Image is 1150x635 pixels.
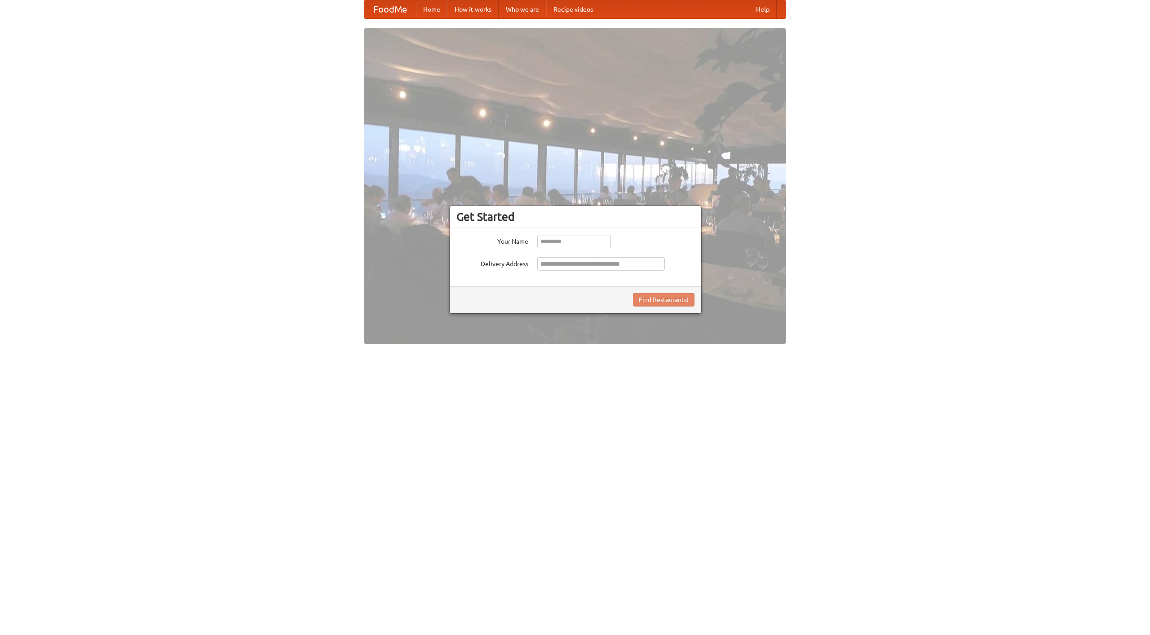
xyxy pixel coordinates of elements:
a: Recipe videos [546,0,600,18]
label: Delivery Address [456,257,528,268]
a: Help [749,0,777,18]
button: Find Restaurants! [633,293,694,307]
a: Who we are [499,0,546,18]
a: FoodMe [364,0,416,18]
label: Your Name [456,235,528,246]
h3: Get Started [456,210,694,223]
a: How it works [447,0,499,18]
a: Home [416,0,447,18]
